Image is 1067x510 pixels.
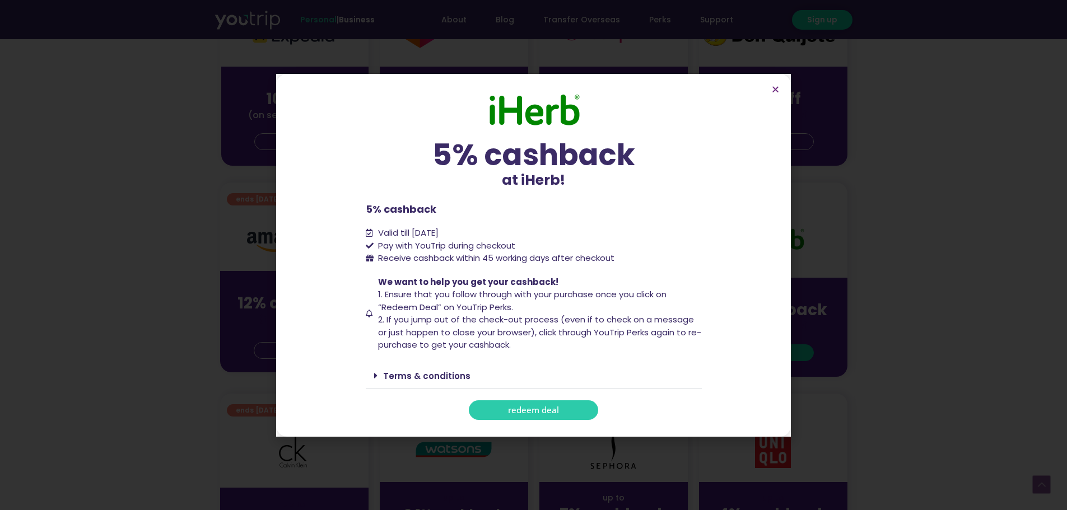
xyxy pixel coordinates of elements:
[771,85,780,93] a: Close
[378,276,558,288] span: We want to help you get your cashback!
[366,140,702,170] div: 5% cashback
[375,240,515,252] span: Pay with YouTrip during checkout
[375,227,439,240] span: Valid till [DATE]
[378,314,701,350] span: 2. If you jump out of the check-out process (even if to check on a message or just happen to clos...
[375,252,614,265] span: Receive cashback within 45 working days after checkout
[383,370,470,382] a: Terms & conditions
[366,202,702,217] p: 5% cashback
[366,363,702,389] div: Terms & conditions
[378,288,667,313] span: 1. Ensure that you follow through with your purchase once you click on “Redeem Deal” on YouTrip P...
[366,140,702,191] div: at iHerb!
[469,400,598,420] a: redeem deal
[508,406,559,414] span: redeem deal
